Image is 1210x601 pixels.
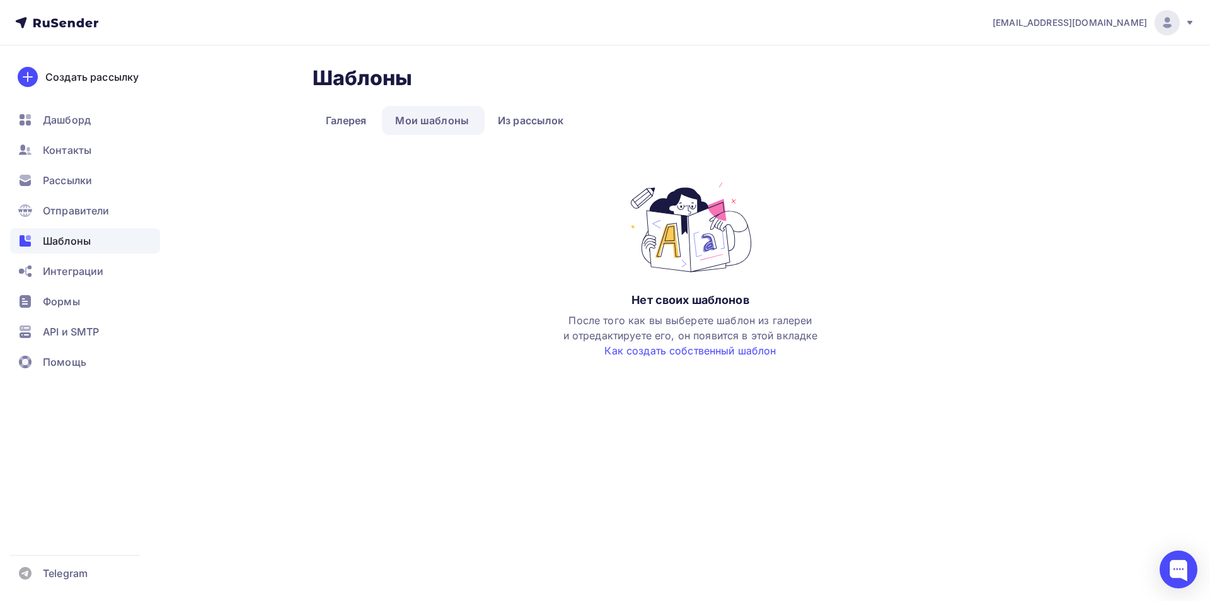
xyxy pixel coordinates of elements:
span: Помощь [43,354,86,370]
a: Как создать собственный шаблон [604,344,776,357]
span: [EMAIL_ADDRESS][DOMAIN_NAME] [993,16,1147,29]
div: Создать рассылку [45,69,139,85]
a: [EMAIL_ADDRESS][DOMAIN_NAME] [993,10,1195,35]
span: Рассылки [43,173,92,188]
a: Формы [10,289,160,314]
span: После того как вы выберете шаблон из галереи и отредактируете его, он появится в этой вкладке [563,314,818,357]
span: Формы [43,294,80,309]
span: Интеграции [43,264,103,279]
span: Дашборд [43,112,91,127]
span: Отправители [43,203,110,218]
a: Контакты [10,137,160,163]
a: Дашборд [10,107,160,132]
a: Рассылки [10,168,160,193]
span: Telegram [43,566,88,581]
span: API и SMTP [43,324,99,339]
a: Мои шаблоны [382,106,482,135]
div: Нет своих шаблонов [631,293,749,308]
span: Шаблоны [43,233,91,248]
a: Из рассылок [485,106,577,135]
a: Шаблоны [10,228,160,254]
h2: Шаблоны [313,66,413,91]
a: Отправители [10,198,160,223]
a: Галерея [313,106,380,135]
span: Контакты [43,143,91,158]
